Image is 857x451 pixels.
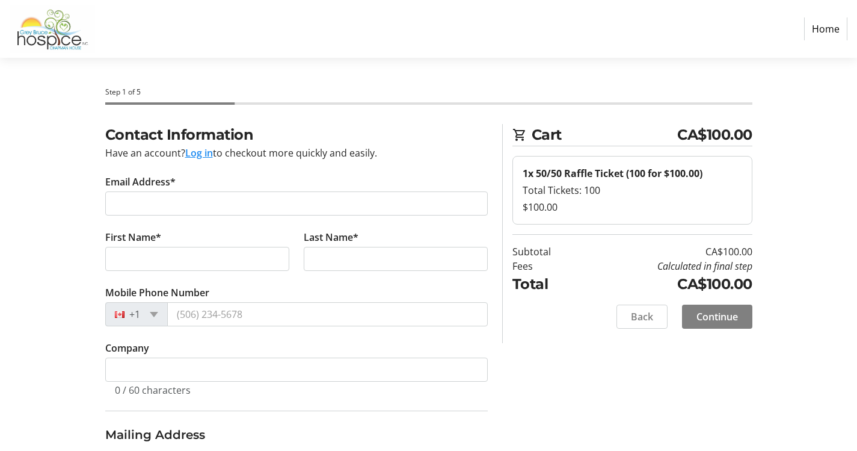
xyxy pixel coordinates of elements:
[512,273,582,295] td: Total
[512,259,582,273] td: Fees
[677,124,752,146] span: CA$100.00
[682,305,752,329] button: Continue
[304,230,358,244] label: Last Name*
[105,285,209,300] label: Mobile Phone Number
[185,146,213,160] button: Log in
[582,259,752,273] td: Calculated in final step
[115,384,191,397] tr-character-limit: 0 / 60 characters
[105,124,488,146] h2: Contact Information
[10,5,95,53] img: Grey Bruce Hospice's Logo
[631,309,653,324] span: Back
[582,273,752,295] td: CA$100.00
[582,244,752,259] td: CA$100.00
[105,230,161,244] label: First Name*
[167,302,488,326] input: (506) 234-5678
[105,87,752,98] div: Step 1 of 5
[105,175,176,189] label: Email Address*
[105,341,149,355] label: Company
[512,244,582,259] td: Subtotal
[532,124,678,146] span: Cart
[696,309,738,324] span: Continue
[804,17,847,40] a: Home
[616,305,668,329] button: Back
[105,146,488,160] div: Have an account? to checkout more quickly and easily.
[105,426,488,444] h3: Mailing Address
[523,183,742,198] div: Total Tickets: 100
[523,200,742,214] div: $100.00
[523,167,702,180] strong: 1x 50/50 Raffle Ticket (100 for $100.00)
